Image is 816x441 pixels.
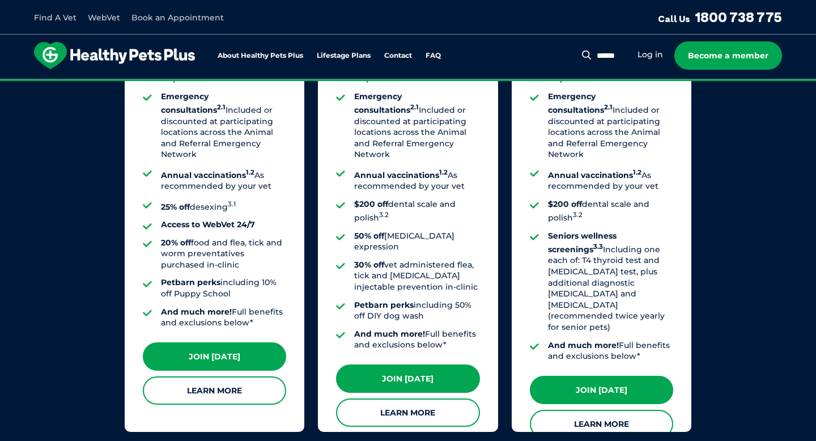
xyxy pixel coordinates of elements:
li: Full benefits and exclusions below* [354,329,479,351]
a: Call Us1800 738 775 [658,9,782,26]
strong: And much more! [354,329,425,339]
strong: Annual vaccinations [161,170,254,180]
sup: 2.1 [410,103,419,111]
li: including 50% off DIY dog wash [354,300,479,322]
strong: Access to WebVet 24/7 [161,219,255,230]
li: As recommended by your vet [354,167,479,192]
a: Lifestage Plans [317,52,371,60]
strong: And much more! [161,307,232,317]
strong: 25% off [161,201,190,211]
li: Included or discounted at participating locations across the Animal and Referral Emergency Network [161,91,286,160]
span: Call Us [658,13,690,24]
strong: $200 off [548,199,582,209]
li: Full benefits and exclusions below* [161,307,286,329]
sup: 3.3 [593,243,603,251]
a: WebVet [88,12,120,23]
span: Proactive, preventative wellness program designed to keep your pet healthier and happier for longer [197,79,620,90]
sup: 1.2 [246,168,254,176]
button: Search [580,49,594,61]
li: dental scale and polish [354,199,479,224]
img: hpp-logo [34,42,195,69]
a: Learn More [530,410,673,438]
sup: 1.2 [439,168,448,176]
a: Join [DATE] [530,376,673,404]
sup: 3.2 [379,211,389,219]
strong: Emergency consultations [354,91,419,115]
li: food and flea, tick and worm preventatives purchased in-clinic [161,238,286,271]
strong: Annual vaccinations [548,170,641,180]
strong: Annual vaccinations [354,170,448,180]
a: Contact [384,52,412,60]
strong: Petbarn perks [161,277,220,287]
a: Learn More [336,398,479,427]
strong: And much more! [548,340,619,350]
li: including 10% off Puppy School [161,277,286,299]
li: As recommended by your vet [548,167,673,192]
li: Included or discounted at participating locations across the Animal and Referral Emergency Network [548,91,673,160]
li: Included or discounted at participating locations across the Animal and Referral Emergency Network [354,91,479,160]
li: vet administered flea, tick and [MEDICAL_DATA] injectable prevention in-clinic [354,260,479,293]
sup: 2.1 [217,103,226,111]
a: Join [DATE] [143,342,286,371]
strong: 30% off [354,260,384,270]
a: Log in [637,49,663,60]
li: Full benefits and exclusions below* [548,340,673,362]
strong: Emergency consultations [548,91,613,115]
strong: 50% off [354,231,384,241]
strong: Emergency consultations [161,91,226,115]
a: Become a member [674,41,782,70]
sup: 1.2 [633,168,641,176]
li: [MEDICAL_DATA] expression [354,231,479,253]
sup: 3.2 [573,211,583,219]
a: Join [DATE] [336,364,479,393]
sup: 3.1 [228,200,236,208]
a: Find A Vet [34,12,76,23]
sup: 2.1 [604,103,613,111]
a: FAQ [426,52,441,60]
a: About Healthy Pets Plus [218,52,303,60]
strong: $200 off [354,199,388,209]
a: Book an Appointment [131,12,224,23]
strong: Seniors wellness screenings [548,231,617,255]
li: Including one each of: T4 thyroid test and [MEDICAL_DATA] test, plus additional diagnostic [MEDIC... [548,231,673,333]
strong: Petbarn perks [354,300,414,310]
li: desexing [161,199,286,213]
a: Learn More [143,376,286,405]
li: dental scale and polish [548,199,673,224]
li: As recommended by your vet [161,167,286,192]
strong: 20% off [161,238,191,248]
